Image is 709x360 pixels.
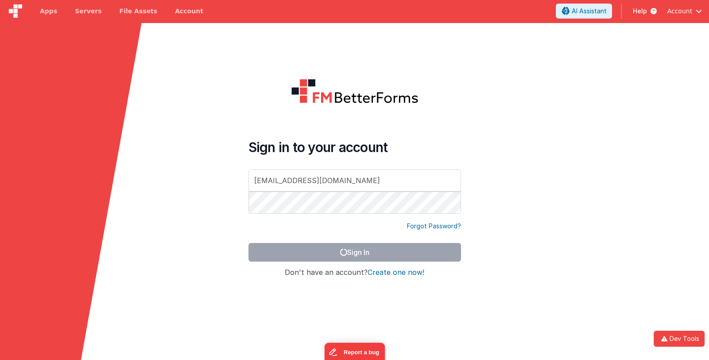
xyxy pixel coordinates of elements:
[368,269,424,277] button: Create one now!
[248,269,461,277] h4: Don't have an account?
[556,4,612,19] button: AI Assistant
[248,169,461,192] input: Email Address
[248,139,461,155] h4: Sign in to your account
[407,222,461,231] a: Forgot Password?
[667,7,692,16] span: Account
[632,7,647,16] span: Help
[120,7,158,16] span: File Assets
[654,331,705,347] button: Dev Tools
[75,7,101,16] span: Servers
[667,7,702,16] button: Account
[248,243,461,262] button: Sign In
[571,7,606,16] span: AI Assistant
[40,7,57,16] span: Apps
